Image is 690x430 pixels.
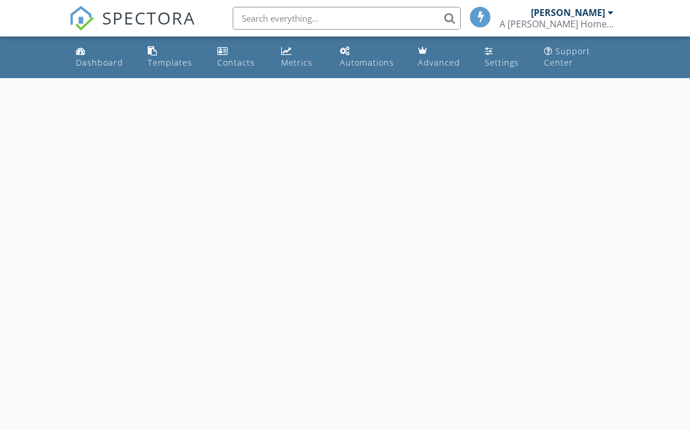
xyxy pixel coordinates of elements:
[340,57,394,68] div: Automations
[281,57,312,68] div: Metrics
[76,57,123,68] div: Dashboard
[102,6,196,30] span: SPECTORA
[69,6,94,31] img: The Best Home Inspection Software - Spectora
[418,57,460,68] div: Advanced
[143,41,204,74] a: Templates
[335,41,405,74] a: Automations (Basic)
[213,41,267,74] a: Contacts
[217,57,255,68] div: Contacts
[413,41,471,74] a: Advanced
[531,7,605,18] div: [PERSON_NAME]
[277,41,326,74] a: Metrics
[544,46,590,68] div: Support Center
[233,7,461,30] input: Search everything...
[485,57,519,68] div: Settings
[500,18,614,30] div: A Ward Home Inspections LLC
[148,57,192,68] div: Templates
[539,41,619,74] a: Support Center
[71,41,134,74] a: Dashboard
[69,15,196,39] a: SPECTORA
[480,41,530,74] a: Settings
